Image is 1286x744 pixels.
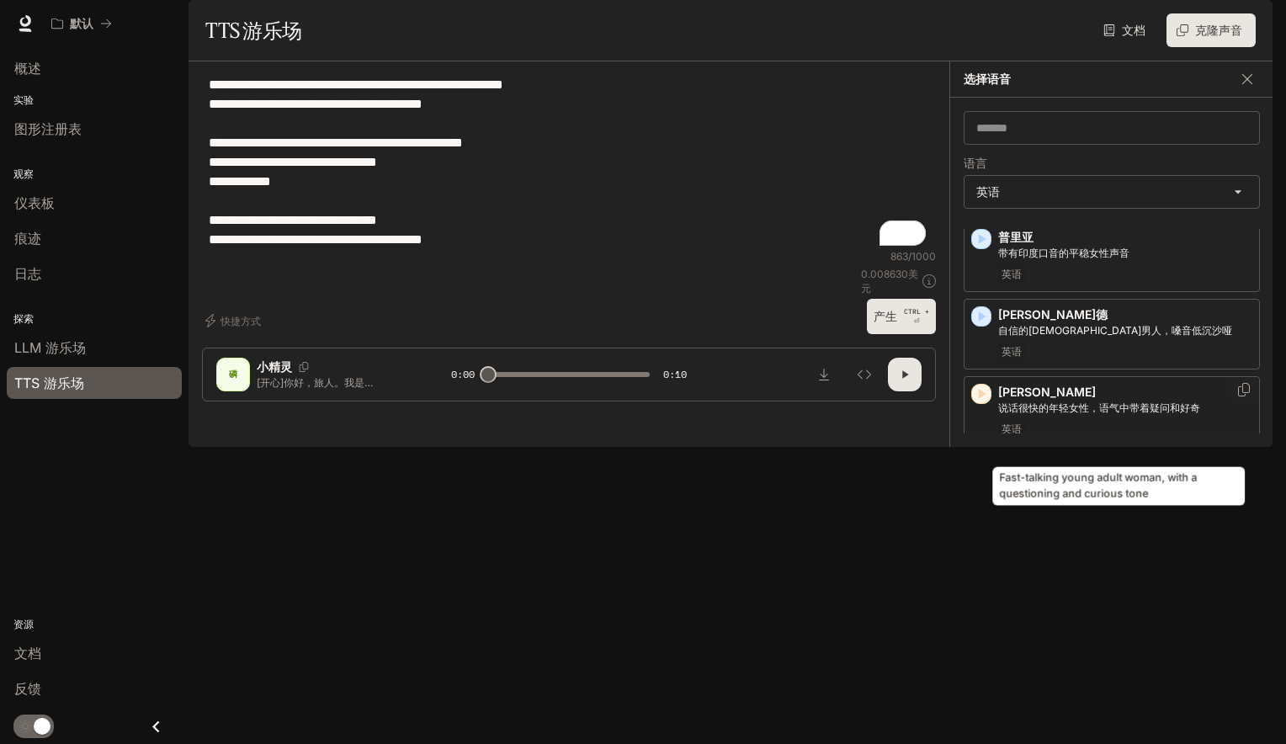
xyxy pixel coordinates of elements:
[44,7,120,40] button: 所有工作区
[904,307,929,316] font: CTRL +
[848,358,881,391] button: 检查
[998,324,1232,337] font: 自信的[DEMOGRAPHIC_DATA]男人，嗓音低沉沙哑
[1195,23,1242,37] font: 克隆声音
[867,299,936,333] button: 产生CTRL +⏎
[976,184,1000,199] font: 英语
[914,317,920,325] font: ⏎
[1099,13,1153,47] a: 文档
[998,323,1252,338] p: 自信的英国男人，嗓音低沉沙哑
[998,385,1096,399] font: [PERSON_NAME]
[1002,345,1022,358] font: 英语
[998,230,1034,244] font: 普里亚
[292,362,316,372] button: 复制语音ID
[998,401,1200,414] font: 说话很快的年轻女性，语气中带着疑问和好奇
[257,359,292,374] font: 小精灵
[1002,268,1022,280] font: 英语
[1122,23,1145,37] font: 文档
[992,467,1245,506] div: Fast-talking young adult woman, with a questioning and curious tone
[209,75,929,249] textarea: To enrich screen reader interactions, please activate Accessibility in Grammarly extension settings
[807,358,841,391] button: 下载音频
[998,247,1129,259] font: 带有印度口音的平稳女性声音
[874,309,897,323] font: 产生
[1236,383,1252,396] button: Copy Voice ID
[221,315,261,327] font: 快捷方式
[1002,422,1022,435] font: 英语
[964,176,1259,208] div: 英语
[998,401,1252,416] p: 说话很快的年轻女性，语气中带着疑问和好奇
[70,16,93,30] font: 默认
[998,246,1252,261] p: 带有印度口音的平稳女性声音
[257,376,409,447] font: [开心]你好，旅人。我是[PERSON_NAME]拉，魔法森林的守护者。魔法在这片森林中流淌，今晚，秘密将被揭晓。跟随我，敞开你的心扉，感受奇思妙想。
[998,307,1108,322] font: [PERSON_NAME]德
[663,367,687,381] font: 0:10
[1166,13,1256,47] button: 克隆声音
[964,156,987,170] font: 语言
[205,18,302,43] font: TTS 游乐场
[451,367,475,381] font: 0:00
[229,369,237,379] font: 磷
[202,307,268,334] button: 快捷方式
